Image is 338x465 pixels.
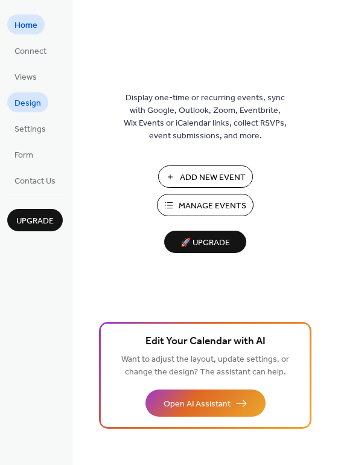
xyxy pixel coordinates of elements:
span: Home [14,19,37,32]
button: Open AI Assistant [145,390,266,417]
button: 🚀 Upgrade [164,231,246,253]
a: Settings [7,118,53,138]
a: Design [7,92,48,112]
button: Manage Events [157,194,253,216]
a: Connect [7,40,54,60]
span: Want to adjust the layout, update settings, or change the design? The assistant can help. [121,351,289,380]
a: Home [7,14,45,34]
a: Views [7,66,44,86]
span: Display one-time or recurring events, sync with Google, Outlook, Zoom, Eventbrite, Wix Events or ... [124,92,287,143]
span: Manage Events [179,200,246,213]
span: Upgrade [16,215,54,228]
a: Contact Us [7,170,63,190]
button: Add New Event [158,165,253,188]
span: Views [14,71,37,84]
span: Settings [14,123,46,136]
span: Connect [14,45,46,58]
button: Upgrade [7,209,63,231]
span: Edit Your Calendar with AI [145,333,266,350]
span: Open AI Assistant [164,398,231,411]
span: Add New Event [180,172,246,184]
span: Design [14,97,41,110]
span: 🚀 Upgrade [171,235,239,251]
span: Form [14,149,33,162]
span: Contact Us [14,175,56,188]
a: Form [7,144,40,164]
